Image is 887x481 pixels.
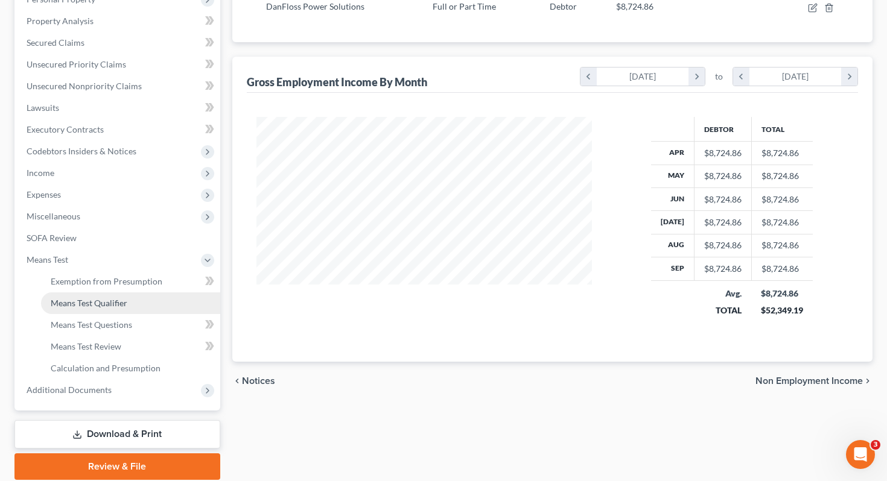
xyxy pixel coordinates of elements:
div: $8,724.86 [704,263,742,275]
span: Means Test Questions [51,319,132,330]
span: to [715,71,723,83]
th: Apr [651,142,695,165]
th: Aug [651,234,695,257]
div: $8,724.86 [704,193,742,206]
span: Income [27,168,54,178]
span: Means Test Qualifier [51,298,127,308]
a: Means Test Review [41,336,220,357]
a: Download & Print [14,420,220,448]
span: Expenses [27,189,61,200]
span: DanFloss Power Solutions [266,1,364,11]
a: Secured Claims [17,32,220,54]
span: Non Employment Income [755,376,863,386]
span: Additional Documents [27,385,112,395]
div: [DATE] [749,68,842,86]
span: Debtor [550,1,577,11]
button: Non Employment Income chevron_right [755,376,873,386]
span: Executory Contracts [27,124,104,134]
a: Unsecured Nonpriority Claims [17,75,220,97]
span: Miscellaneous [27,211,80,221]
a: Means Test Questions [41,314,220,336]
div: $8,724.86 [704,239,742,251]
i: chevron_right [841,68,857,86]
a: Executory Contracts [17,119,220,140]
span: Means Test Review [51,341,121,351]
i: chevron_right [688,68,705,86]
a: Calculation and Presumption [41,357,220,379]
i: chevron_left [232,376,242,386]
th: May [651,165,695,187]
span: Lawsuits [27,102,59,113]
i: chevron_left [733,68,749,86]
span: Property Analysis [27,16,94,26]
span: Full or Part Time [433,1,496,11]
span: $8,724.86 [616,1,653,11]
span: Means Test [27,254,68,265]
div: Gross Employment Income By Month [247,75,427,89]
span: Exemption from Presumption [51,276,162,286]
iframe: Intercom live chat [846,440,875,469]
th: Jun [651,187,695,210]
button: chevron_left Notices [232,376,275,386]
span: Unsecured Priority Claims [27,59,126,69]
th: [DATE] [651,211,695,234]
div: $8,724.86 [704,216,742,228]
td: $8,724.86 [751,187,813,210]
a: Means Test Qualifier [41,292,220,314]
a: SOFA Review [17,227,220,249]
span: Unsecured Nonpriority Claims [27,81,142,91]
i: chevron_right [863,376,873,386]
div: [DATE] [597,68,689,86]
th: Total [751,117,813,141]
td: $8,724.86 [751,257,813,280]
th: Debtor [694,117,751,141]
a: Lawsuits [17,97,220,119]
td: $8,724.86 [751,165,813,187]
td: $8,724.86 [751,142,813,165]
div: $8,724.86 [761,288,803,300]
a: Unsecured Priority Claims [17,54,220,75]
span: Calculation and Presumption [51,363,161,373]
td: $8,724.86 [751,211,813,234]
th: Sep [651,257,695,280]
div: $8,724.86 [704,170,742,182]
div: TOTAL [704,304,742,316]
div: $8,724.86 [704,147,742,159]
a: Exemption from Presumption [41,271,220,292]
div: Avg. [704,288,742,300]
a: Review & File [14,453,220,480]
span: 3 [871,440,880,450]
span: Notices [242,376,275,386]
a: Property Analysis [17,10,220,32]
span: Codebtors Insiders & Notices [27,146,136,156]
td: $8,724.86 [751,234,813,257]
i: chevron_left [580,68,597,86]
div: $52,349.19 [761,304,803,316]
span: Secured Claims [27,37,84,48]
span: SOFA Review [27,233,77,243]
